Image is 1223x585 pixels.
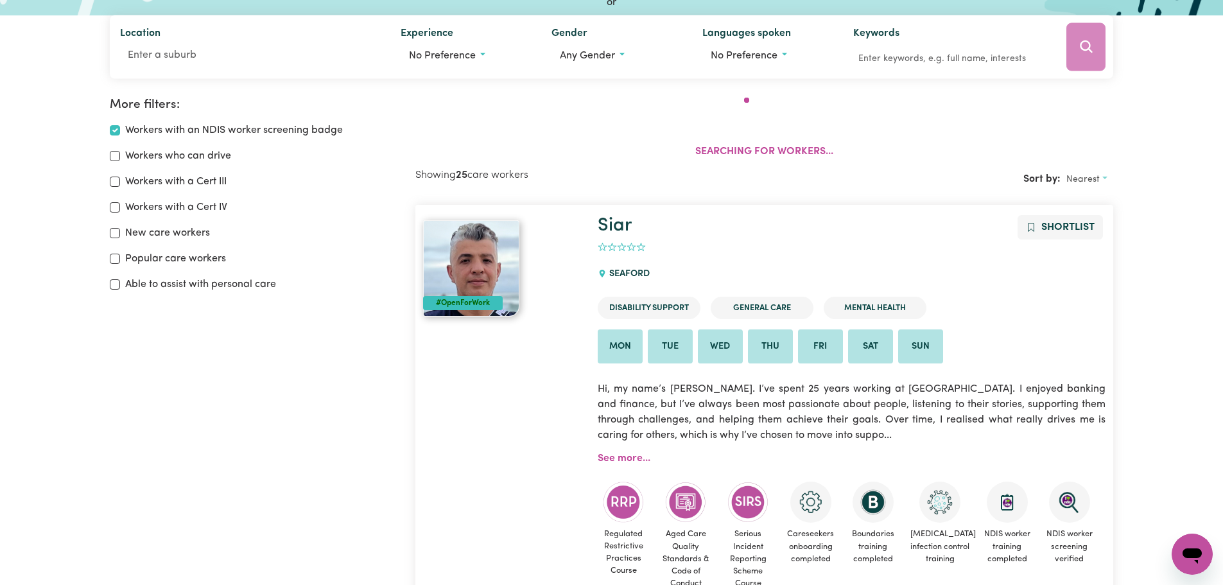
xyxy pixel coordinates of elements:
li: Mental Health [824,297,926,319]
img: CS Academy: Boundaries in care and support work course completed [853,482,894,523]
span: NDIS worker training completed [981,523,1033,570]
li: General Care [711,297,813,319]
img: CS Academy: Careseekers Onboarding course completed [790,482,831,523]
label: Workers who can drive [125,148,231,164]
span: Careseekers onboarding completed [785,523,837,570]
label: Workers with an NDIS worker screening badge [125,123,343,138]
b: 25 [456,170,467,180]
label: Popular care workers [125,251,226,266]
img: CS Academy: Regulated Restrictive Practices course completed [603,482,644,522]
label: Experience [401,26,453,44]
button: Worker gender preference [551,44,682,68]
img: CS Academy: COVID-19 Infection Control Training course completed [919,482,960,523]
h2: Showing care workers [415,170,765,182]
li: Available on Wed [698,329,743,364]
img: View Siar's profile [423,220,519,317]
a: See more... [598,453,650,464]
li: Disability Support [598,297,700,319]
input: Enter keywords, e.g. full name, interests [853,49,1048,69]
a: Siar [598,216,632,235]
label: Keywords [853,26,899,44]
img: CS Academy: Introduction to NDIS Worker Training course completed [987,482,1028,523]
a: Siar#OpenForWork [423,220,582,317]
button: Add to shortlist [1018,215,1103,240]
span: Shortlist [1041,222,1095,232]
li: Available on Tue [648,329,693,364]
div: SEAFORD [598,257,657,292]
p: Searching for workers... [695,144,833,159]
li: Available on Mon [598,329,643,364]
span: Any gender [560,51,615,61]
li: Available on Sat [848,329,893,364]
li: Available on Sun [898,329,943,364]
span: No preference [409,51,476,61]
div: #OpenForWork [423,296,503,310]
button: Worker experience options [401,44,531,68]
label: New care workers [125,225,210,241]
li: Available on Fri [798,329,843,364]
label: Gender [551,26,587,44]
iframe: Button to launch messaging window [1172,534,1213,575]
h2: More filters: [110,98,400,112]
div: add rating by typing an integer from 0 to 5 or pressing arrow keys [598,240,646,255]
span: [MEDICAL_DATA] infection control training [909,523,971,570]
label: Location [120,26,160,44]
label: Languages spoken [702,26,791,44]
li: Available on Thu [748,329,793,364]
span: Regulated Restrictive Practices Course [598,523,650,582]
img: CS Academy: Aged Care Quality Standards & Code of Conduct course completed [665,482,706,523]
span: No preference [711,51,777,61]
p: Hi, my name’s [PERSON_NAME]. I’ve spent 25 years working at [GEOGRAPHIC_DATA]. I enjoyed banking ... [598,374,1106,451]
label: Able to assist with personal care [125,277,276,292]
img: NDIS Worker Screening Verified [1049,482,1090,523]
label: Workers with a Cert III [125,174,227,189]
input: Enter a suburb [120,44,381,67]
button: Worker language preferences [702,44,833,68]
span: Boundaries training completed [847,523,899,570]
label: Workers with a Cert IV [125,200,227,215]
span: NDIS worker screening verified [1043,523,1095,570]
span: Sort by: [1023,174,1061,184]
img: CS Academy: Serious Incident Reporting Scheme course completed [727,482,768,523]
